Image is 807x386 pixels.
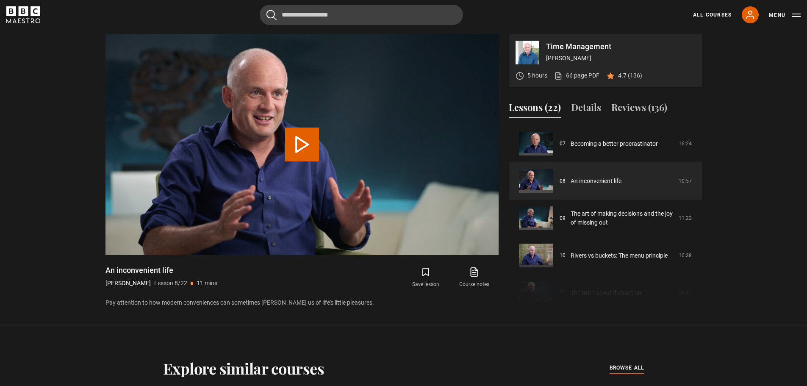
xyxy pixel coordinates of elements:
[610,364,644,372] span: browse all
[105,279,151,288] p: [PERSON_NAME]
[610,364,644,373] a: browse all
[260,5,463,25] input: Search
[611,100,667,118] button: Reviews (136)
[154,279,187,288] p: Lesson 8/22
[450,265,498,290] a: Course notes
[571,100,601,118] button: Details
[105,298,499,307] p: Pay attention to how modern conveniences can sometimes [PERSON_NAME] us of life’s little pleasures.
[266,10,277,20] button: Submit the search query
[769,11,801,19] button: Toggle navigation
[105,265,217,275] h1: An inconvenient life
[527,71,547,80] p: 5 hours
[285,128,319,161] button: Play Lesson An inconvenient life
[402,265,450,290] button: Save lesson
[509,100,561,118] button: Lessons (22)
[546,43,695,50] p: Time Management
[571,177,621,186] a: An inconvenient life
[571,251,668,260] a: Rivers vs buckets: The menu principle
[693,11,732,19] a: All Courses
[105,34,499,255] video-js: Video Player
[546,54,695,63] p: [PERSON_NAME]
[6,6,40,23] svg: BBC Maestro
[571,209,674,227] a: The art of making decisions and the joy of missing out
[618,71,642,80] p: 4.7 (136)
[197,279,217,288] p: 11 mins
[554,71,599,80] a: 66 page PDF
[163,359,324,377] h2: Explore similar courses
[571,139,658,148] a: Becoming a better procrastinator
